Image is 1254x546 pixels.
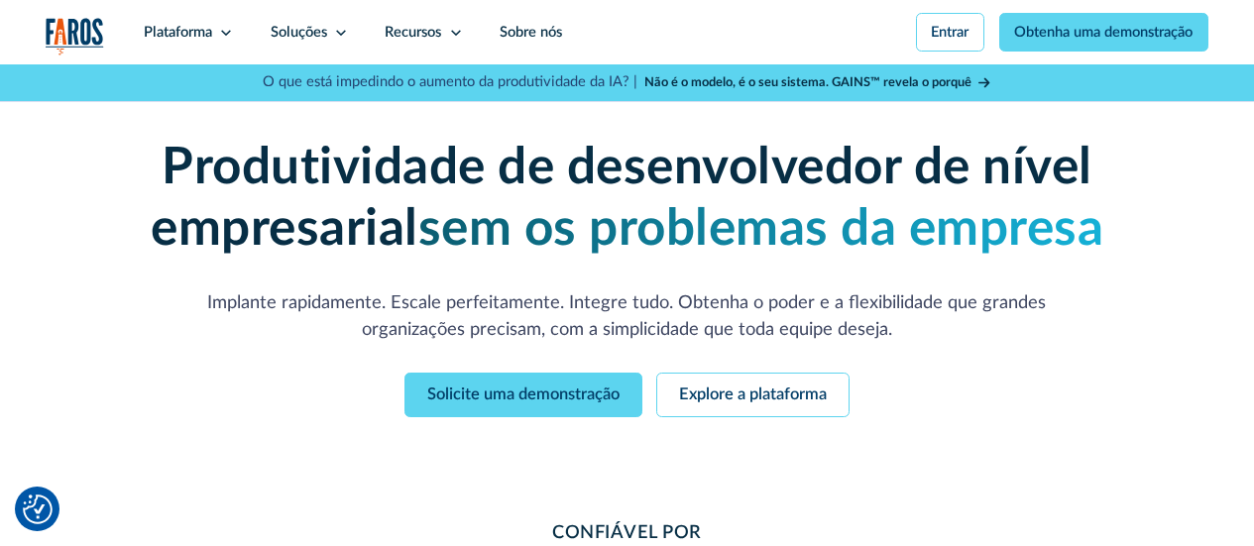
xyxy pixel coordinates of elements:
font: Plataforma [144,25,212,40]
button: Configurações de cookies [23,494,53,524]
font: Soluções [271,25,327,40]
font: Entrar [931,25,969,40]
a: Solicite uma demonstração [404,373,642,417]
font: O que está impedindo o aumento da produtividade da IA? | [263,74,637,89]
a: Obtenha uma demonstração [999,13,1208,52]
a: lar [46,18,104,55]
img: Botão de consentimento de revisão [23,494,53,524]
a: Entrar [916,13,984,52]
font: Solicite uma demonstração [427,386,620,402]
img: Logotipo da empresa de análise e relatórios Faros. [46,18,104,55]
font: Não é o modelo, é o seu sistema. GAINS™ revela o porquê [644,76,971,88]
a: Não é o modelo, é o seu sistema. GAINS™ revela o porquê [644,73,991,92]
font: Produtividade de desenvolvedor de nível empresarial [151,143,1092,255]
a: Explore a plataforma [656,373,850,417]
font: sem os problemas da empresa [418,204,1104,255]
font: Explore a plataforma [679,386,827,402]
font: Confiável por [552,523,702,542]
font: Implante rapidamente. Escale perfeitamente. Integre tudo. Obtenha o poder e a flexibilidade que g... [207,293,1046,339]
font: Obtenha uma demonstração [1014,25,1193,40]
font: Sobre nós [500,25,562,40]
font: Recursos [385,25,441,40]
